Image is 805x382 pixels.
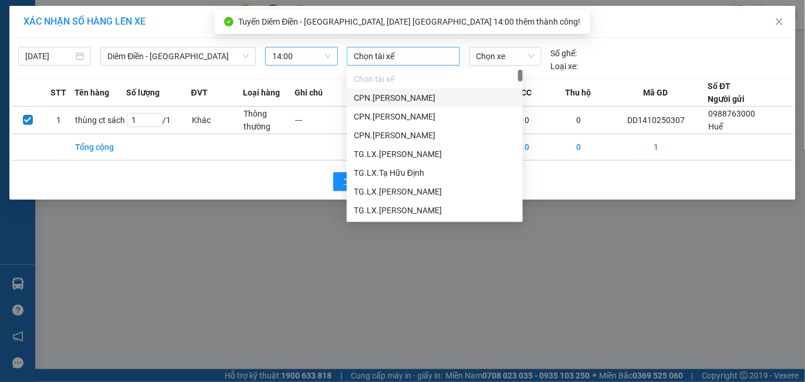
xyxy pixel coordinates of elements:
div: CPN.[PERSON_NAME] [354,110,516,123]
div: TG.LX.[PERSON_NAME] [354,185,516,198]
span: check-circle [224,17,234,26]
input: 14/10/2025 [25,50,73,63]
td: 0 [501,134,553,161]
div: CPN.ĐINH CÔNG HIỆP [347,107,523,126]
div: TG.LX.[PERSON_NAME] [354,204,516,217]
span: ĐVT [191,86,208,99]
td: 0 [501,107,553,134]
span: CC [522,86,532,99]
span: Thu hộ [566,86,591,99]
td: --- [295,107,346,134]
span: Số ghế: [551,47,577,60]
span: Ghi chú [295,86,323,99]
div: TG.LX.Trần Văn Nghĩa [347,145,523,163]
div: TG.LX.Bùi Tiến Huy [347,182,523,201]
div: TG.LX.Phạm Văn Hiểu [347,201,523,220]
div: TG.LX.Tạ Hữu Định [347,163,523,182]
td: 1 [43,107,75,134]
td: DD1410250307 [604,107,708,134]
span: Diêm Điền - Thái Bình [107,47,249,65]
div: CPN.[PERSON_NAME] [354,91,516,104]
td: 0 [553,107,604,134]
span: 0988763000 [709,109,756,118]
span: rollback [343,178,351,187]
span: Chọn xe [476,47,535,65]
td: Thông thường [243,107,295,134]
button: Close [763,6,796,39]
span: Tên hàng [75,86,109,99]
span: Số lượng [126,86,160,99]
span: down [242,53,249,60]
button: rollbackQuay lại [333,172,394,191]
div: CPN.PHẠM ĐỨC HUY [347,88,523,107]
span: Tuyến Diêm Điền - [GEOGRAPHIC_DATA], [DATE] [GEOGRAPHIC_DATA] 14:00 thêm thành công! [238,17,580,26]
span: Mã GD [644,86,668,99]
td: 1 [346,134,398,161]
span: close [774,17,784,26]
span: Loại xe: [551,60,579,73]
span: 14:00 [272,47,331,65]
td: / 1 [126,107,191,134]
div: Chọn tài xế [354,73,516,86]
div: Chọn tài xế [347,70,523,88]
div: TG.LX.Tạ Hữu Định [354,166,516,179]
span: Huế [709,122,723,131]
div: CPN.PHẠM XUÂN MẠNH [347,126,523,145]
span: Loại hàng [243,86,280,99]
td: 0 [553,134,604,161]
td: thùng ct sách [75,107,126,134]
span: XÁC NHẬN SỐ HÀNG LÊN XE [23,16,146,27]
div: CPN.[PERSON_NAME] [354,129,516,142]
td: Khác [191,107,243,134]
td: 1 [346,107,398,134]
td: 1 [604,134,708,161]
div: Số ĐT Người gửi [708,80,745,105]
td: Tổng cộng [75,134,126,161]
div: TG.LX.[PERSON_NAME] [354,148,516,161]
span: STT [50,86,66,99]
